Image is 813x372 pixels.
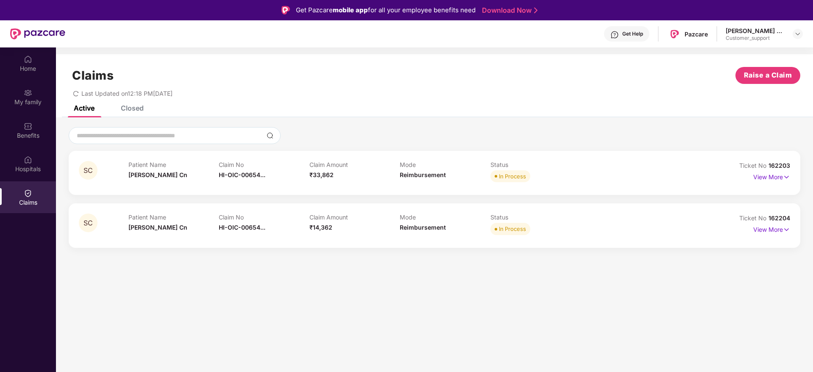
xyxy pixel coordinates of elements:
div: Pazcare [685,30,708,38]
div: [PERSON_NAME] Y C [726,27,785,35]
img: New Pazcare Logo [10,28,65,39]
img: svg+xml;base64,PHN2ZyBpZD0iQ2xhaW0iIHhtbG5zPSJodHRwOi8vd3d3LnczLm9yZy8yMDAwL3N2ZyIgd2lkdGg9IjIwIi... [24,189,32,197]
span: Ticket No [739,214,768,222]
span: HI-OIC-00654... [219,224,265,231]
p: Claim No [219,214,309,221]
span: 162203 [768,162,790,169]
span: SC [84,167,93,174]
span: Reimbursement [400,224,446,231]
span: Last Updated on 12:18 PM[DATE] [81,90,173,97]
a: Download Now [482,6,535,15]
img: svg+xml;base64,PHN2ZyBpZD0iSG9zcGl0YWxzIiB4bWxucz0iaHR0cDovL3d3dy53My5vcmcvMjAwMC9zdmciIHdpZHRoPS... [24,155,32,164]
div: Active [74,104,95,112]
span: Reimbursement [400,171,446,178]
strong: mobile app [333,6,368,14]
span: [PERSON_NAME] Cn [128,171,187,178]
img: svg+xml;base64,PHN2ZyB4bWxucz0iaHR0cDovL3d3dy53My5vcmcvMjAwMC9zdmciIHdpZHRoPSIxNyIgaGVpZ2h0PSIxNy... [783,172,790,182]
span: 162204 [768,214,790,222]
span: ₹33,862 [309,171,334,178]
p: Mode [400,161,490,168]
span: redo [73,90,79,97]
p: View More [753,223,790,234]
h1: Claims [72,68,114,83]
span: ₹14,362 [309,224,332,231]
span: HI-OIC-00654... [219,171,265,178]
p: Patient Name [128,161,219,168]
img: Stroke [534,6,537,15]
p: Mode [400,214,490,221]
p: View More [753,170,790,182]
div: In Process [499,225,526,233]
button: Raise a Claim [735,67,800,84]
span: Raise a Claim [744,70,792,81]
span: [PERSON_NAME] Cn [128,224,187,231]
img: svg+xml;base64,PHN2ZyBpZD0iRHJvcGRvd24tMzJ4MzIiIHhtbG5zPSJodHRwOi8vd3d3LnczLm9yZy8yMDAwL3N2ZyIgd2... [794,31,801,37]
p: Status [490,161,581,168]
span: SC [84,219,93,227]
img: Pazcare_Logo.png [668,28,681,40]
div: Customer_support [726,35,785,42]
p: Claim Amount [309,161,400,168]
p: Claim No [219,161,309,168]
img: svg+xml;base64,PHN2ZyBpZD0iSGVscC0zMngzMiIgeG1sbnM9Imh0dHA6Ly93d3cudzMub3JnLzIwMDAvc3ZnIiB3aWR0aD... [610,31,619,39]
img: svg+xml;base64,PHN2ZyBpZD0iSG9tZSIgeG1sbnM9Imh0dHA6Ly93d3cudzMub3JnLzIwMDAvc3ZnIiB3aWR0aD0iMjAiIG... [24,55,32,64]
div: Get Pazcare for all your employee benefits need [296,5,476,15]
div: In Process [499,172,526,180]
div: Get Help [622,31,643,37]
span: Ticket No [739,162,768,169]
img: svg+xml;base64,PHN2ZyBpZD0iU2VhcmNoLTMyeDMyIiB4bWxucz0iaHR0cDovL3d3dy53My5vcmcvMjAwMC9zdmciIHdpZH... [267,132,273,139]
img: svg+xml;base64,PHN2ZyB3aWR0aD0iMjAiIGhlaWdodD0iMjAiIHZpZXdCb3g9IjAgMCAyMCAyMCIgZmlsbD0ibm9uZSIgeG... [24,89,32,97]
img: Logo [281,6,290,14]
p: Patient Name [128,214,219,221]
div: Closed [121,104,144,112]
img: svg+xml;base64,PHN2ZyBpZD0iQmVuZWZpdHMiIHhtbG5zPSJodHRwOi8vd3d3LnczLm9yZy8yMDAwL3N2ZyIgd2lkdGg9Ij... [24,122,32,130]
img: svg+xml;base64,PHN2ZyB4bWxucz0iaHR0cDovL3d3dy53My5vcmcvMjAwMC9zdmciIHdpZHRoPSIxNyIgaGVpZ2h0PSIxNy... [783,225,790,234]
p: Claim Amount [309,214,400,221]
p: Status [490,214,581,221]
